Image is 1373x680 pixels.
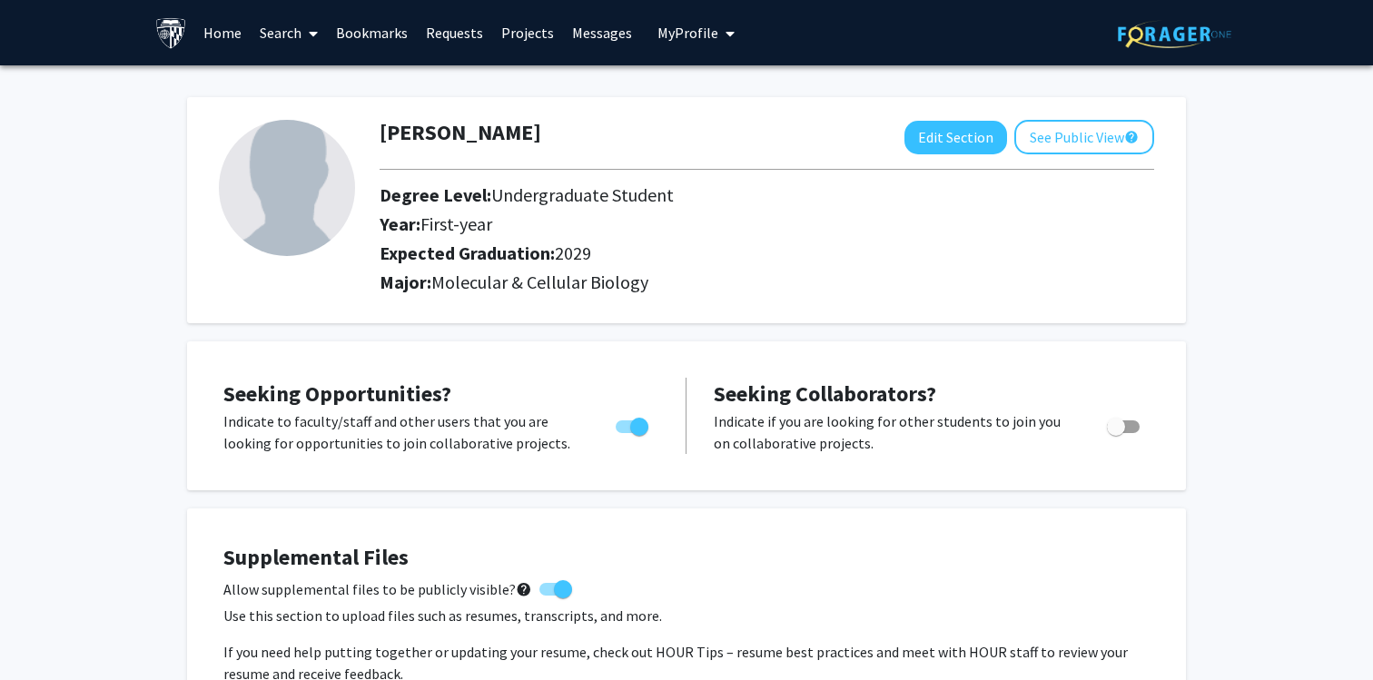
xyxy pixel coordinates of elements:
mat-icon: help [1124,126,1139,148]
span: Allow supplemental files to be publicly visible? [223,578,532,600]
div: Toggle [608,410,658,438]
p: Indicate to faculty/staff and other users that you are looking for opportunities to join collabor... [223,410,581,454]
img: Johns Hopkins University Logo [155,17,187,49]
h2: Degree Level: [380,184,1052,206]
h2: Expected Graduation: [380,242,1052,264]
p: Indicate if you are looking for other students to join you on collaborative projects. [714,410,1072,454]
button: See Public View [1014,120,1154,154]
a: Projects [492,1,563,64]
span: First-year [420,212,492,235]
span: Seeking Collaborators? [714,379,936,408]
span: My Profile [657,24,718,42]
img: ForagerOne Logo [1118,20,1231,48]
span: Undergraduate Student [491,183,674,206]
a: Bookmarks [327,1,417,64]
h2: Year: [380,213,1052,235]
h2: Major: [380,271,1154,293]
a: Search [251,1,327,64]
p: Use this section to upload files such as resumes, transcripts, and more. [223,605,1150,626]
span: 2029 [555,241,591,264]
a: Requests [417,1,492,64]
span: Molecular & Cellular Biology [431,271,648,293]
button: Edit Section [904,121,1007,154]
h4: Supplemental Files [223,545,1150,571]
a: Home [194,1,251,64]
span: Seeking Opportunities? [223,379,451,408]
h1: [PERSON_NAME] [380,120,541,146]
a: Messages [563,1,641,64]
mat-icon: help [516,578,532,600]
img: Profile Picture [219,120,355,256]
div: Toggle [1100,410,1150,438]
